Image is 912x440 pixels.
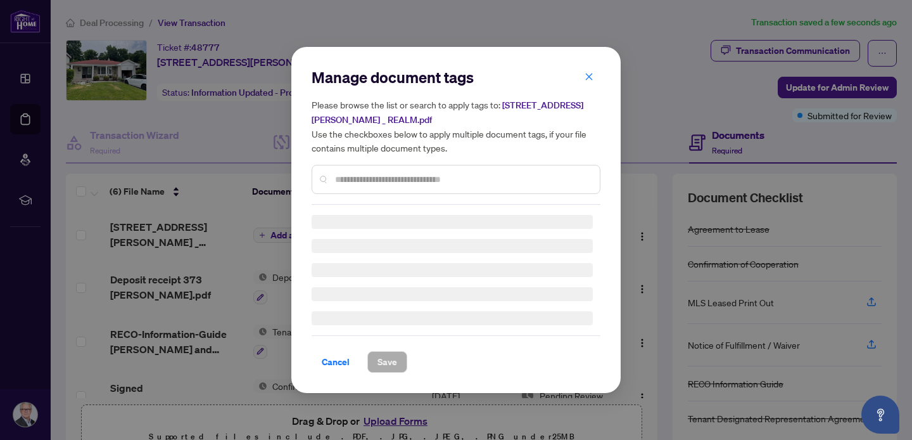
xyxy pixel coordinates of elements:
h5: Please browse the list or search to apply tags to: Use the checkboxes below to apply multiple doc... [312,98,600,155]
button: Cancel [312,351,360,373]
button: Save [367,351,407,373]
span: close [585,72,593,81]
h2: Manage document tags [312,67,600,87]
button: Open asap [861,396,899,434]
span: Cancel [322,352,350,372]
